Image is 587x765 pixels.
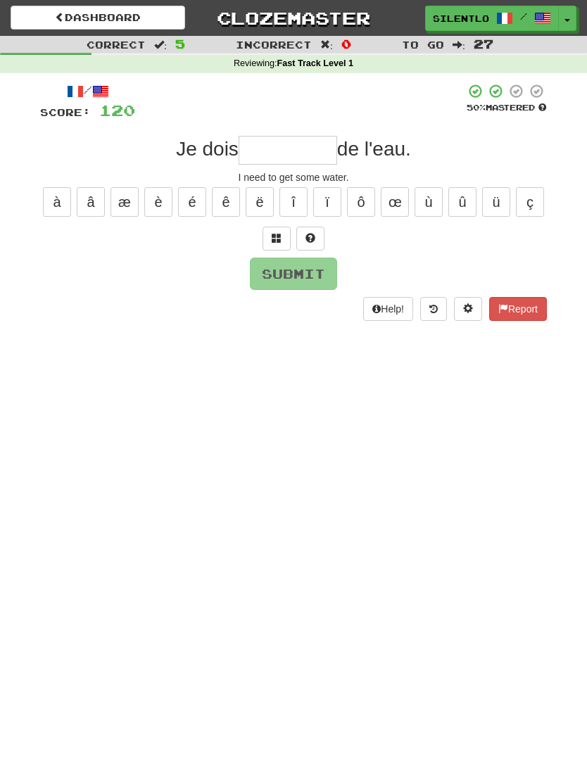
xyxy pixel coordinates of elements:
button: î [279,187,308,217]
button: ü [482,187,510,217]
button: Switch sentence to multiple choice alt+p [263,227,291,251]
button: Round history (alt+y) [420,297,447,321]
span: / [520,11,527,21]
button: ê [212,187,240,217]
div: Mastered [465,102,547,113]
span: 0 [341,37,351,51]
button: Report [489,297,547,321]
strong: Fast Track Level 1 [277,58,354,68]
span: To go [402,39,444,51]
span: : [453,39,465,49]
span: de l'eau. [337,138,411,160]
button: ç [516,187,544,217]
button: é [178,187,206,217]
span: 5 [175,37,185,51]
button: Single letter hint - you only get 1 per sentence and score half the points! alt+h [296,227,324,251]
button: æ [111,187,139,217]
button: è [144,187,172,217]
div: / [40,83,135,101]
button: ë [246,187,274,217]
span: Score: [40,106,91,118]
span: SilentLog3739 [433,12,489,25]
button: ï [313,187,341,217]
button: â [77,187,105,217]
span: : [320,39,333,49]
button: û [448,187,476,217]
button: à [43,187,71,217]
a: Clozemaster [206,6,381,30]
button: œ [381,187,409,217]
span: Incorrect [236,39,312,51]
span: Correct [87,39,146,51]
a: Dashboard [11,6,185,30]
button: Help! [363,297,413,321]
button: Submit [250,258,337,290]
div: I need to get some water. [40,170,547,184]
span: 50 % [467,103,486,112]
button: ù [415,187,443,217]
button: ô [347,187,375,217]
span: : [154,39,167,49]
span: Je dois [176,138,239,160]
a: SilentLog3739 / [425,6,559,31]
span: 120 [99,101,135,119]
span: 27 [474,37,493,51]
